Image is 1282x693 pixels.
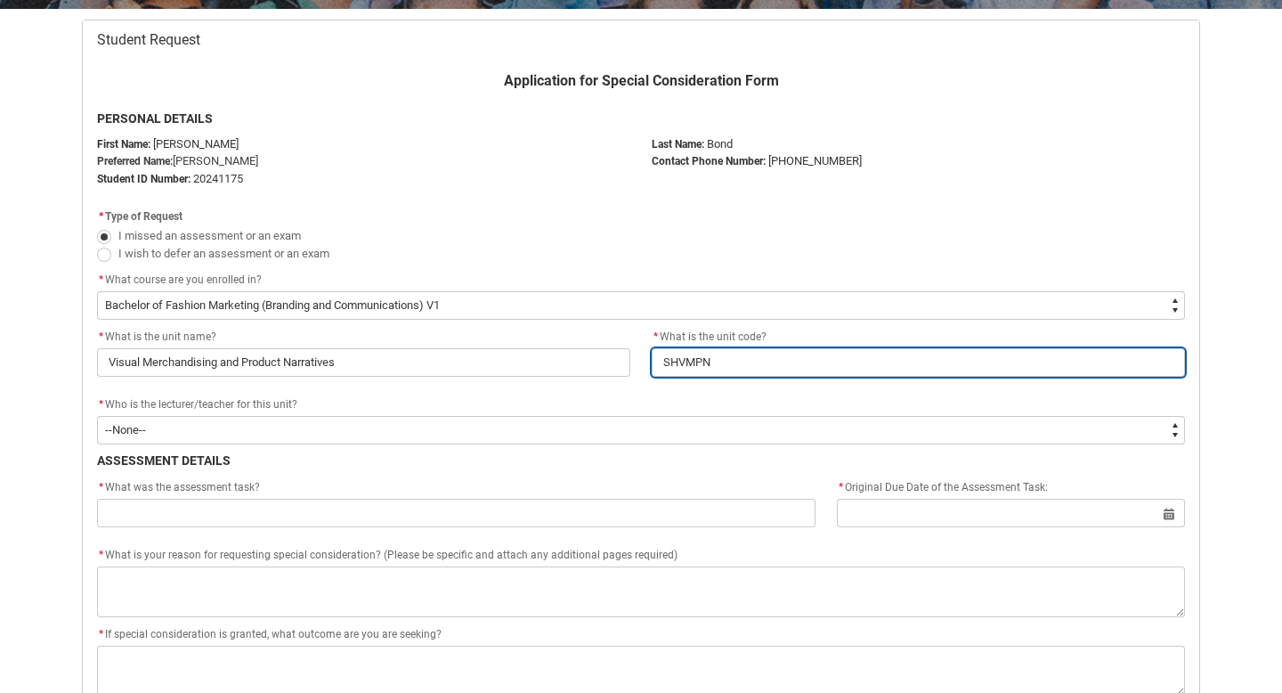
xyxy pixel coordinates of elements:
[97,155,173,167] strong: Preferred Name:
[97,138,150,151] strong: First Name:
[97,31,200,49] span: Student Request
[99,330,103,343] abbr: required
[97,628,442,640] span: If special consideration is granted, what outcome are you are seeking?
[97,549,678,561] span: What is your reason for requesting special consideration? (Please be specific and attach any addi...
[652,138,704,151] b: Last Name:
[97,330,216,343] span: What is the unit name?
[768,154,862,167] span: [PHONE_NUMBER]
[173,154,258,167] span: [PERSON_NAME]
[653,330,658,343] abbr: required
[97,481,260,493] span: What was the assessment task?
[652,330,767,343] span: What is the unit code?
[97,453,231,468] b: ASSESSMENT DETAILS
[839,481,843,493] abbr: required
[118,229,301,242] span: I missed an assessment or an exam
[99,549,103,561] abbr: required
[99,210,103,223] abbr: required
[97,135,630,153] p: [PERSON_NAME]
[118,247,329,260] span: I wish to defer an assessment or an exam
[97,173,191,185] strong: Student ID Number:
[105,398,297,411] span: Who is the lecturer/teacher for this unit?
[99,628,103,640] abbr: required
[105,210,183,223] span: Type of Request
[99,398,103,411] abbr: required
[652,135,1185,153] p: Bond
[97,170,630,188] p: 20241175
[652,155,766,167] b: Contact Phone Number:
[105,273,262,286] span: What course are you enrolled in?
[504,72,779,89] b: Application for Special Consideration Form
[99,273,103,286] abbr: required
[97,111,213,126] b: PERSONAL DETAILS
[99,481,103,493] abbr: required
[837,481,1048,493] span: Original Due Date of the Assessment Task:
